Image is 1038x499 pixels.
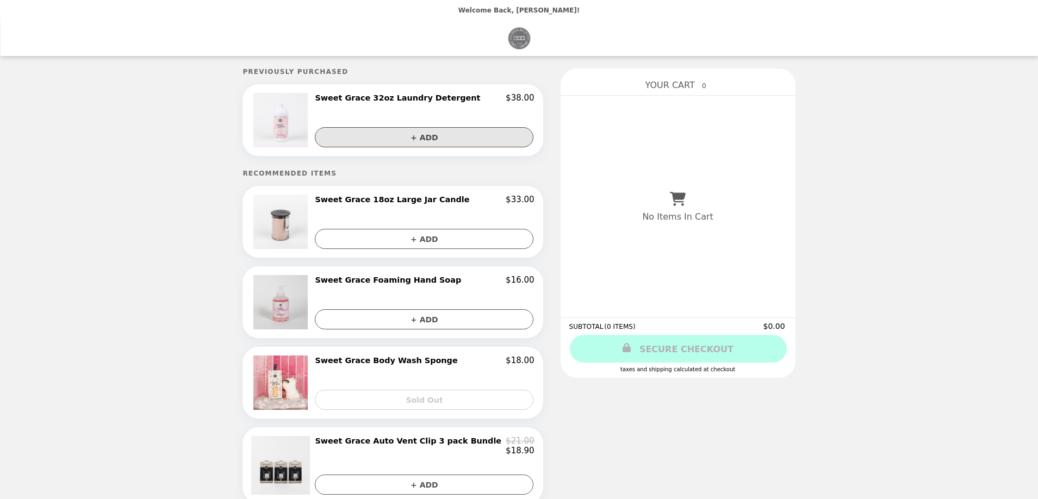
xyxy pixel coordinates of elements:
p: $21.00 [506,436,534,446]
h5: Recommended Items [243,170,543,177]
h2: Sweet Grace Body Wash Sponge [315,355,462,365]
p: No Items In Cart [642,211,713,222]
h2: Sweet Grace 32oz Laundry Detergent [315,93,484,103]
p: $18.00 [506,355,534,365]
img: Sweet Grace Auto Vent Clip 3 pack Bundle [251,436,313,495]
p: $16.00 [506,275,534,285]
img: Sweet Grace 18oz Large Jar Candle [253,195,310,249]
button: + ADD [315,127,533,147]
span: YOUR CART [645,80,694,90]
h2: Sweet Grace Foaming Hand Soap [315,275,465,285]
img: Sweet Grace 32oz Laundry Detergent [253,93,310,147]
button: + ADD [315,229,533,249]
button: + ADD [315,475,533,495]
p: $18.90 [506,446,534,456]
div: Taxes and Shipping calculated at checkout [569,366,787,372]
span: 0 [698,79,711,92]
h5: Previously Purchased [243,68,543,76]
h2: Sweet Grace Auto Vent Clip 3 pack Bundle [315,436,506,446]
img: Sweet Grace Foaming Hand Soap [253,275,310,329]
p: $38.00 [506,93,534,103]
p: Welcome Back, [PERSON_NAME]! [458,7,580,14]
h2: Sweet Grace 18oz Large Jar Candle [315,195,474,204]
p: $33.00 [506,195,534,204]
img: Sweet Grace Body Wash Sponge [253,355,310,410]
span: $0.00 [763,322,787,330]
img: Brand Logo [508,27,530,49]
button: + ADD [315,309,533,329]
span: ( 0 ITEMS ) [604,323,635,330]
span: SUBTOTAL [569,323,605,330]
